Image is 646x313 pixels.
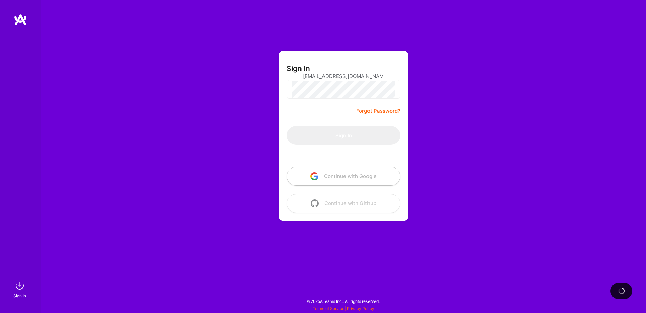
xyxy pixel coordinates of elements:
[618,288,625,294] img: loading
[287,64,310,73] h3: Sign In
[14,14,27,26] img: logo
[347,306,374,311] a: Privacy Policy
[287,167,400,186] button: Continue with Google
[13,292,26,299] div: Sign In
[356,107,400,115] a: Forgot Password?
[41,293,646,310] div: © 2025 ATeams Inc., All rights reserved.
[287,126,400,145] button: Sign In
[310,172,318,180] img: icon
[311,199,319,207] img: icon
[14,279,26,299] a: sign inSign In
[313,306,344,311] a: Terms of Service
[287,194,400,213] button: Continue with Github
[313,306,374,311] span: |
[13,279,26,292] img: sign in
[303,68,384,85] input: Email...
